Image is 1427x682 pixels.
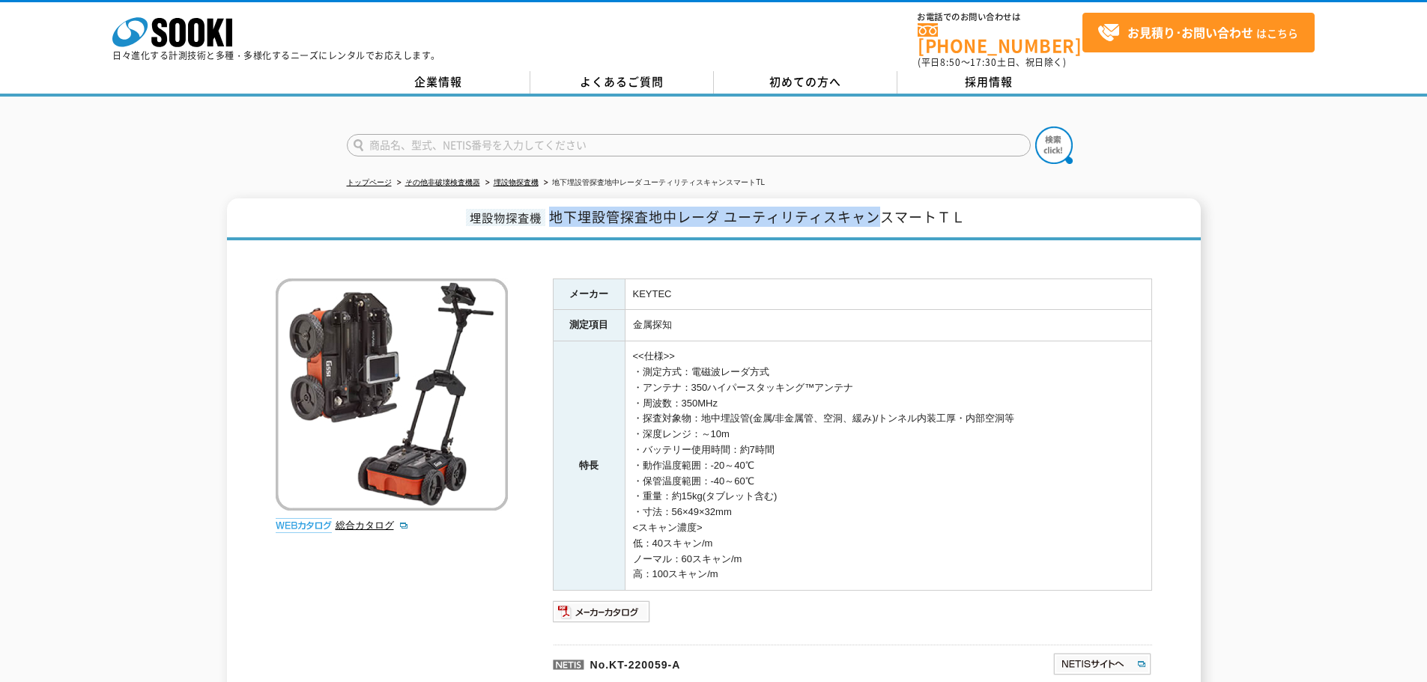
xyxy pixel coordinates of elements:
img: btn_search.png [1035,127,1073,164]
span: 8:50 [940,55,961,69]
img: NETISサイトへ [1052,652,1152,676]
th: 特長 [553,341,625,591]
td: <<仕様>> ・測定方式：電磁波レーダ方式 ・アンテナ：350ハイパースタッキング™アンテナ ・周波数：350MHz ・探査対象物：地中埋設管(金属/非金属管、空洞、緩み)/トンネル内装工厚・内... [625,341,1151,591]
p: 日々進化する計測技術と多種・多様化するニーズにレンタルでお応えします。 [112,51,440,60]
a: 総合カタログ [336,520,409,531]
img: webカタログ [276,518,332,533]
input: 商品名、型式、NETIS番号を入力してください [347,134,1031,156]
li: 地下埋設管探査地中レーダ ユーティリティスキャンスマートTL [541,175,765,191]
th: 測定項目 [553,310,625,341]
a: その他非破壊検査機器 [405,178,480,186]
a: [PHONE_NUMBER] [918,23,1082,54]
a: 採用情報 [897,71,1081,94]
span: お電話でのお問い合わせは [918,13,1082,22]
span: 埋設物探査機 [466,209,545,226]
p: No.KT-220059-A [553,645,908,681]
a: お見積り･お問い合わせはこちら [1082,13,1315,52]
span: 初めての方へ [769,73,841,90]
img: 地下埋設管探査地中レーダ ユーティリティスキャンスマートTL [276,278,508,511]
td: KEYTEC [625,278,1151,310]
img: メーカーカタログ [553,600,651,624]
a: メーカーカタログ [553,609,651,621]
span: (平日 ～ 土日、祝日除く) [918,55,1066,69]
span: 地下埋設管探査地中レーダ ユーティリティスキャンスマートＴＬ [549,207,966,227]
td: 金属探知 [625,310,1151,341]
a: 企業情報 [347,71,530,94]
span: 17:30 [970,55,997,69]
strong: お見積り･お問い合わせ [1127,23,1253,41]
th: メーカー [553,278,625,310]
a: トップページ [347,178,392,186]
a: よくあるご質問 [530,71,714,94]
a: 埋設物探査機 [494,178,539,186]
span: はこちら [1097,22,1298,44]
a: 初めての方へ [714,71,897,94]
